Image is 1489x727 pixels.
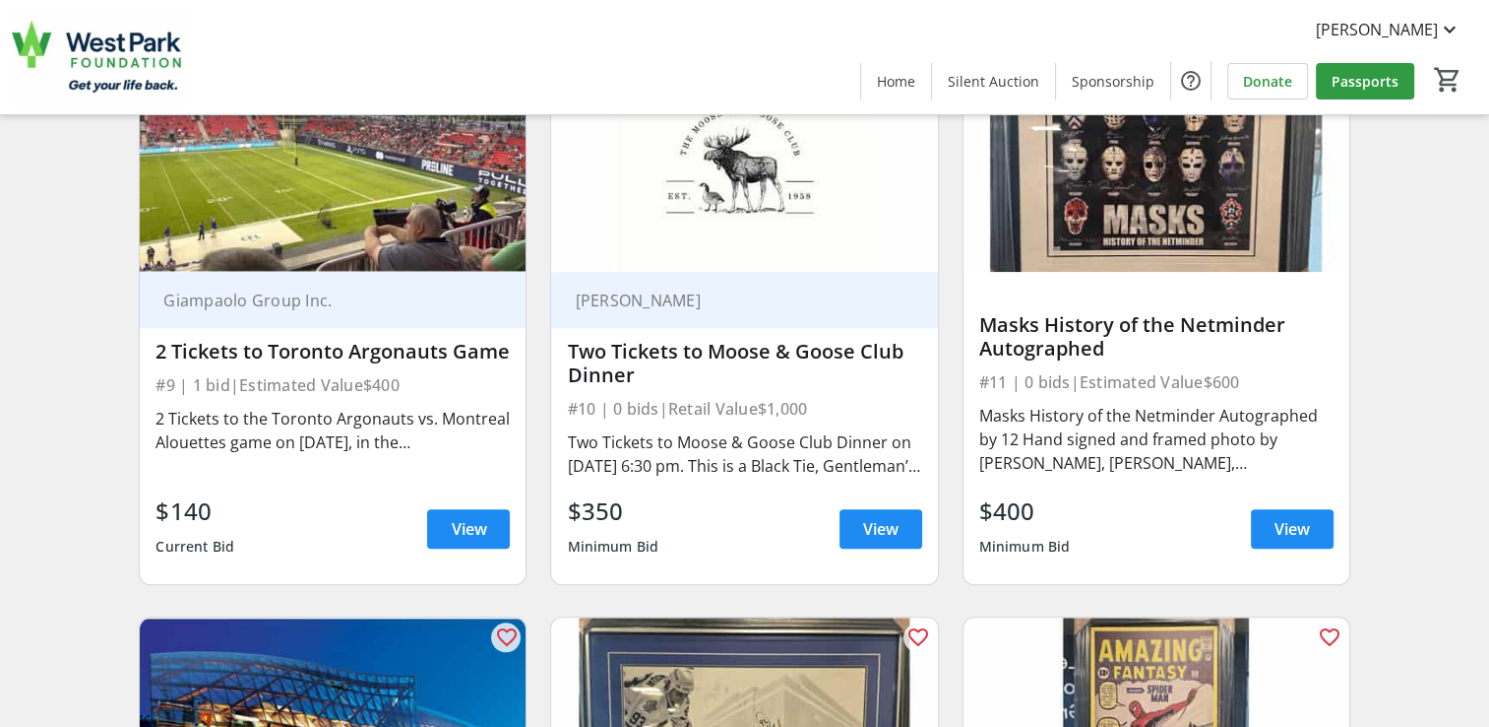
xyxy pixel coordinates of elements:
[979,313,1334,361] div: Masks History of the Netminder Autographed
[906,626,930,649] mat-icon: favorite_outline
[1171,61,1210,100] button: Help
[1274,517,1310,541] span: View
[877,71,915,92] span: Home
[427,509,510,549] a: View
[567,291,898,310] div: [PERSON_NAME]
[1300,14,1477,45] button: [PERSON_NAME]
[567,529,658,564] div: Minimum Bid
[1251,509,1334,549] a: View
[1227,63,1308,99] a: Donate
[863,517,899,541] span: View
[839,509,922,549] a: View
[155,291,486,310] div: Giampaolo Group Inc.
[155,407,510,454] div: 2 Tickets to the Toronto Argonauts vs. Montreal Alouettes game on [DATE], in the [GEOGRAPHIC_DATA...
[494,626,518,649] mat-icon: favorite_outline
[979,368,1334,396] div: #11 | 0 bids | Estimated Value $600
[1056,63,1170,99] a: Sponsorship
[567,494,658,529] div: $350
[155,340,510,363] div: 2 Tickets to Toronto Argonauts Game
[932,63,1055,99] a: Silent Auction
[979,404,1334,475] div: Masks History of the Netminder Autographed by 12 Hand signed and framed photo by [PERSON_NAME], [...
[12,8,187,106] img: West Park Healthcare Centre Foundation's Logo
[861,63,931,99] a: Home
[155,494,234,529] div: $140
[963,55,1349,273] img: Masks History of the Netminder Autographed
[155,529,234,564] div: Current Bid
[155,371,510,399] div: #9 | 1 bid | Estimated Value $400
[979,529,1071,564] div: Minimum Bid
[1316,63,1414,99] a: Passports
[1430,62,1465,98] button: Cart
[1316,18,1438,41] span: [PERSON_NAME]
[1318,626,1341,649] mat-icon: favorite_outline
[1243,71,1292,92] span: Donate
[979,494,1071,529] div: $400
[140,55,526,273] img: 2 Tickets to Toronto Argonauts Game
[567,395,921,423] div: #10 | 0 bids | Retail Value $1,000
[1332,71,1398,92] span: Passports
[451,517,486,541] span: View
[567,430,921,478] div: Two Tickets to Moose & Goose Club Dinner on [DATE] 6:30 pm. This is a Black Tie, Gentleman’s Dinn...
[948,71,1039,92] span: Silent Auction
[551,55,937,273] img: Two Tickets to Moose & Goose Club Dinner
[567,340,921,387] div: Two Tickets to Moose & Goose Club Dinner
[1072,71,1154,92] span: Sponsorship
